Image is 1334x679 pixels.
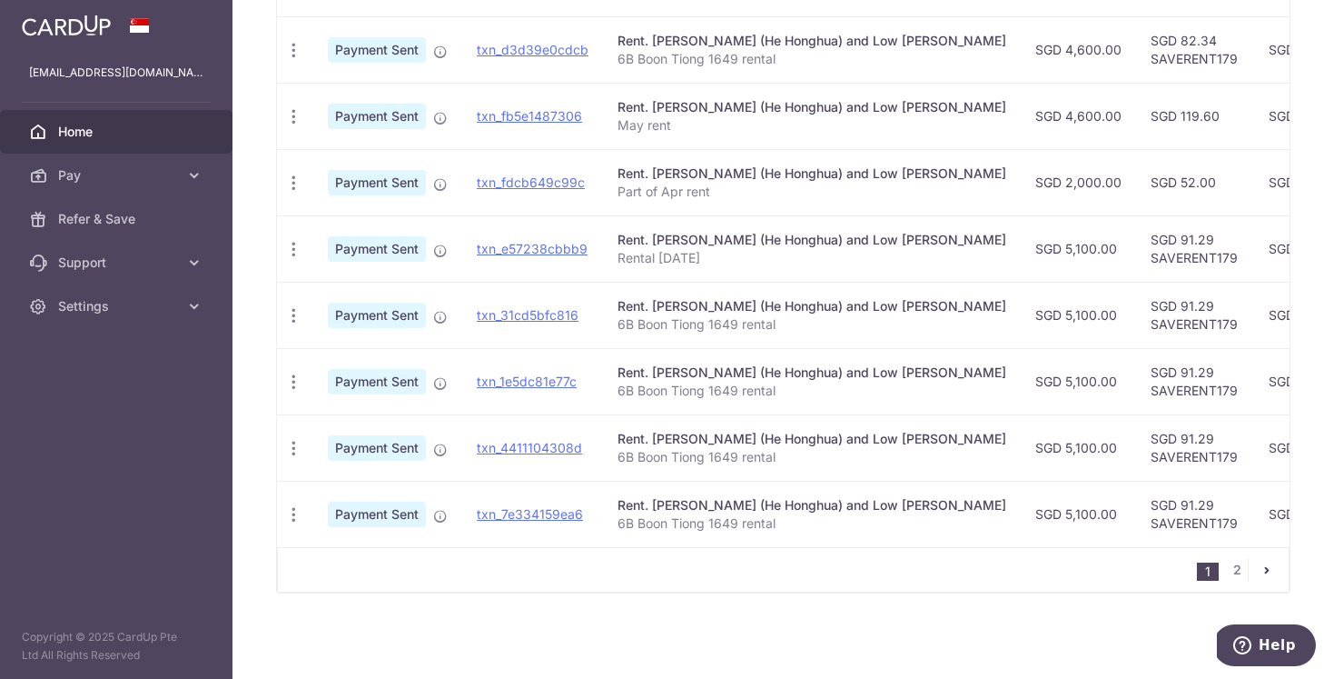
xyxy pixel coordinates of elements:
[477,108,582,124] a: txn_fb5e1487306
[1136,348,1254,414] td: SGD 91.29 SAVERENT179
[618,315,1006,334] p: 6B Boon Tiong 1649 rental
[477,374,577,389] a: txn_1e5dc81e77c
[328,435,426,461] span: Payment Sent
[58,254,178,272] span: Support
[1217,624,1316,670] iframe: Opens a widget where you can find more information
[477,307,578,323] a: txn_31cd5bfc816
[618,448,1006,466] p: 6B Boon Tiong 1649 rental
[477,440,582,455] a: txn_4411104308d
[328,236,426,262] span: Payment Sent
[618,514,1006,533] p: 6B Boon Tiong 1649 rental
[618,496,1006,514] div: Rent. [PERSON_NAME] (He Honghua) and Low [PERSON_NAME]
[1021,414,1136,481] td: SGD 5,100.00
[328,502,426,527] span: Payment Sent
[1021,348,1136,414] td: SGD 5,100.00
[618,382,1006,400] p: 6B Boon Tiong 1649 rental
[1136,481,1254,547] td: SGD 91.29 SAVERENT179
[477,42,588,57] a: txn_d3d39e0cdcb
[618,98,1006,116] div: Rent. [PERSON_NAME] (He Honghua) and Low [PERSON_NAME]
[1136,149,1254,215] td: SGD 52.00
[618,50,1006,68] p: 6B Boon Tiong 1649 rental
[1136,83,1254,149] td: SGD 119.60
[618,249,1006,267] p: Rental [DATE]
[618,183,1006,201] p: Part of Apr rent
[29,64,203,82] p: [EMAIL_ADDRESS][DOMAIN_NAME]
[618,32,1006,50] div: Rent. [PERSON_NAME] (He Honghua) and Low [PERSON_NAME]
[1021,83,1136,149] td: SGD 4,600.00
[618,297,1006,315] div: Rent. [PERSON_NAME] (He Honghua) and Low [PERSON_NAME]
[58,210,178,228] span: Refer & Save
[58,166,178,185] span: Pay
[1136,414,1254,481] td: SGD 91.29 SAVERENT179
[618,231,1006,249] div: Rent. [PERSON_NAME] (He Honghua) and Low [PERSON_NAME]
[328,170,426,195] span: Payment Sent
[1226,559,1248,581] a: 2
[328,303,426,328] span: Payment Sent
[1021,149,1136,215] td: SGD 2,000.00
[328,104,426,129] span: Payment Sent
[477,241,588,256] a: txn_e57238cbbb9
[618,165,1006,183] div: Rent. [PERSON_NAME] (He Honghua) and Low [PERSON_NAME]
[328,37,426,63] span: Payment Sent
[1197,563,1219,581] li: 1
[58,297,178,315] span: Settings
[1136,16,1254,83] td: SGD 82.34 SAVERENT179
[477,506,583,522] a: txn_7e334159ea6
[618,116,1006,135] p: May rent
[328,369,426,394] span: Payment Sent
[58,123,178,141] span: Home
[1136,215,1254,282] td: SGD 91.29 SAVERENT179
[618,364,1006,382] div: Rent. [PERSON_NAME] (He Honghua) and Low [PERSON_NAME]
[477,175,585,190] a: txn_fdcb649c99c
[1021,481,1136,547] td: SGD 5,100.00
[1021,215,1136,282] td: SGD 5,100.00
[1197,548,1289,592] nav: pager
[1021,282,1136,348] td: SGD 5,100.00
[618,430,1006,448] div: Rent. [PERSON_NAME] (He Honghua) and Low [PERSON_NAME]
[1136,282,1254,348] td: SGD 91.29 SAVERENT179
[1021,16,1136,83] td: SGD 4,600.00
[22,15,111,36] img: CardUp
